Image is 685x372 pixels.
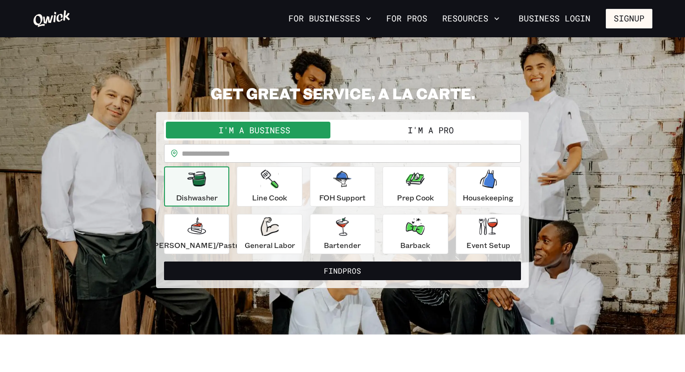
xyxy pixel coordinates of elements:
button: Resources [438,11,503,27]
p: Line Cook [252,192,287,203]
button: Signup [606,9,652,28]
button: [PERSON_NAME]/Pastry [164,214,229,254]
p: Housekeeping [463,192,514,203]
p: Dishwasher [176,192,218,203]
button: FOH Support [310,166,375,207]
button: I'm a Pro [342,122,519,138]
p: Event Setup [466,240,510,251]
p: FOH Support [319,192,366,203]
button: Housekeeping [456,166,521,207]
a: For Pros [383,11,431,27]
button: Event Setup [456,214,521,254]
button: Dishwasher [164,166,229,207]
h2: GET GREAT SERVICE, A LA CARTE. [156,84,529,103]
button: I'm a Business [166,122,342,138]
button: Barback [383,214,448,254]
p: General Labor [245,240,295,251]
button: Line Cook [237,166,302,207]
p: Prep Cook [397,192,434,203]
button: FindPros [164,262,521,280]
a: Business Login [511,9,598,28]
p: Barback [400,240,430,251]
button: For Businesses [285,11,375,27]
button: General Labor [237,214,302,254]
button: Prep Cook [383,166,448,207]
p: [PERSON_NAME]/Pastry [151,240,242,251]
p: Bartender [324,240,361,251]
button: Bartender [310,214,375,254]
